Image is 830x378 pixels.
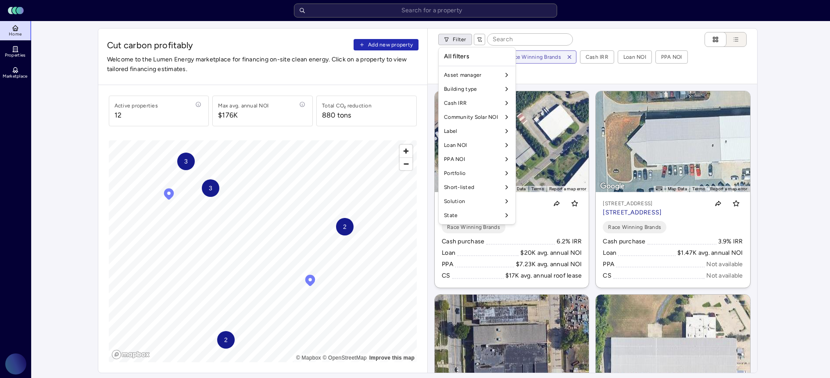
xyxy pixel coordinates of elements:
a: Mapbox logo [111,349,150,360]
div: PPA NOI [440,152,514,166]
div: State [440,208,514,222]
div: Portfolio [440,166,514,180]
div: All filters [440,49,514,64]
div: Cash IRR [440,96,514,110]
div: Label [440,124,514,138]
div: Asset manager [440,68,514,82]
div: Building type [440,82,514,96]
a: Map feedback [369,355,415,361]
span: Zoom out [400,158,412,170]
a: OpenStreetMap [322,355,367,361]
button: Zoom out [400,157,412,170]
button: Zoom in [400,145,412,157]
div: Solution [440,194,514,208]
div: Loan NOI [440,138,514,152]
a: Mapbox [296,355,321,361]
div: Community Solar NOI [440,110,514,124]
div: Short-listed [440,180,514,194]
